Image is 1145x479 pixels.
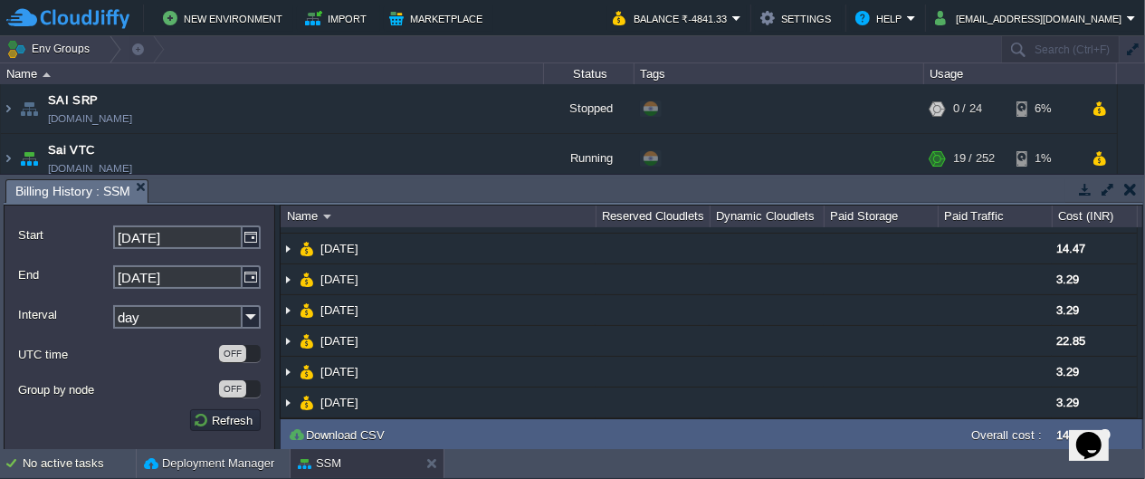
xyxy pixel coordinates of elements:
div: Tags [635,63,923,84]
div: Paid Storage [825,206,938,227]
div: Name [282,206,596,227]
a: [DATE] [319,364,361,379]
button: SSM [298,455,341,473]
button: Download CSV [288,426,390,443]
div: 0 / 24 [953,84,982,133]
a: Sai VTC [48,141,95,159]
a: [DATE] [319,302,361,318]
span: 22.85 [1056,334,1085,348]
button: Help [855,7,907,29]
button: Deployment Manager [144,455,274,473]
button: Balance ₹-4841.33 [613,7,732,29]
img: AMDAwAAAACH5BAEAAAAALAAAAAABAAEAAAICRAEAOw== [300,264,314,294]
button: Marketplace [389,7,488,29]
img: AMDAwAAAACH5BAEAAAAALAAAAAABAAEAAAICRAEAOw== [300,295,314,325]
label: Interval [18,305,111,324]
span: 14.47 [1056,242,1085,255]
a: [DOMAIN_NAME] [48,159,132,177]
button: Import [305,7,373,29]
span: 3.29 [1056,365,1079,378]
div: Reserved Cloudlets [597,206,710,227]
button: New Environment [163,7,288,29]
img: AMDAwAAAACH5BAEAAAAALAAAAAABAAEAAAICRAEAOw== [300,388,314,417]
div: OFF [219,380,246,398]
div: No active tasks [23,449,136,478]
button: [EMAIL_ADDRESS][DOMAIN_NAME] [935,7,1127,29]
button: Refresh [193,412,258,428]
label: 141.34 [1056,428,1092,442]
img: AMDAwAAAACH5BAEAAAAALAAAAAABAAEAAAICRAEAOw== [16,134,42,183]
div: Stopped [544,84,635,133]
img: CloudJiffy [6,7,129,30]
div: Cost (INR) [1054,206,1137,227]
button: Env Groups [6,36,96,62]
div: Running [544,134,635,183]
img: AMDAwAAAACH5BAEAAAAALAAAAAABAAEAAAICRAEAOw== [16,84,42,133]
a: [DATE] [319,333,361,349]
span: 3.29 [1056,273,1079,286]
img: AMDAwAAAACH5BAEAAAAALAAAAAABAAEAAAICRAEAOw== [281,234,295,263]
a: [DATE] [319,241,361,256]
div: 19 / 252 [953,134,995,183]
iframe: chat widget [1069,407,1127,461]
img: AMDAwAAAACH5BAEAAAAALAAAAAABAAEAAAICRAEAOw== [1,134,15,183]
a: [DOMAIN_NAME] [48,110,132,128]
a: SAI SRP [48,91,99,110]
label: End [18,265,111,284]
img: AMDAwAAAACH5BAEAAAAALAAAAAABAAEAAAICRAEAOw== [281,357,295,387]
div: OFF [219,345,246,362]
div: Dynamic Cloudlets [711,206,824,227]
img: AMDAwAAAACH5BAEAAAAALAAAAAABAAEAAAICRAEAOw== [300,326,314,356]
button: Settings [760,7,836,29]
label: Start [18,225,111,244]
img: AMDAwAAAACH5BAEAAAAALAAAAAABAAEAAAICRAEAOw== [1,84,15,133]
div: Status [545,63,634,84]
a: [DATE] [319,272,361,287]
span: 3.29 [1056,396,1079,409]
img: AMDAwAAAACH5BAEAAAAALAAAAAABAAEAAAICRAEAOw== [281,388,295,417]
label: Group by node [18,380,217,399]
a: [DATE] [319,395,361,410]
img: AMDAwAAAACH5BAEAAAAALAAAAAABAAEAAAICRAEAOw== [281,295,295,325]
div: Usage [925,63,1116,84]
span: Billing History : SSM [15,180,130,203]
img: AMDAwAAAACH5BAEAAAAALAAAAAABAAEAAAICRAEAOw== [323,215,331,219]
span: 3.29 [1056,303,1079,317]
img: AMDAwAAAACH5BAEAAAAALAAAAAABAAEAAAICRAEAOw== [43,72,51,77]
div: 6% [1016,84,1075,133]
label: UTC time [18,345,217,364]
label: Overall cost : [971,428,1042,442]
div: Name [2,63,543,84]
img: AMDAwAAAACH5BAEAAAAALAAAAAABAAEAAAICRAEAOw== [300,234,314,263]
img: AMDAwAAAACH5BAEAAAAALAAAAAABAAEAAAICRAEAOw== [281,264,295,294]
div: 1% [1016,134,1075,183]
div: Paid Traffic [940,206,1052,227]
img: AMDAwAAAACH5BAEAAAAALAAAAAABAAEAAAICRAEAOw== [300,357,314,387]
img: AMDAwAAAACH5BAEAAAAALAAAAAABAAEAAAICRAEAOw== [281,326,295,356]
